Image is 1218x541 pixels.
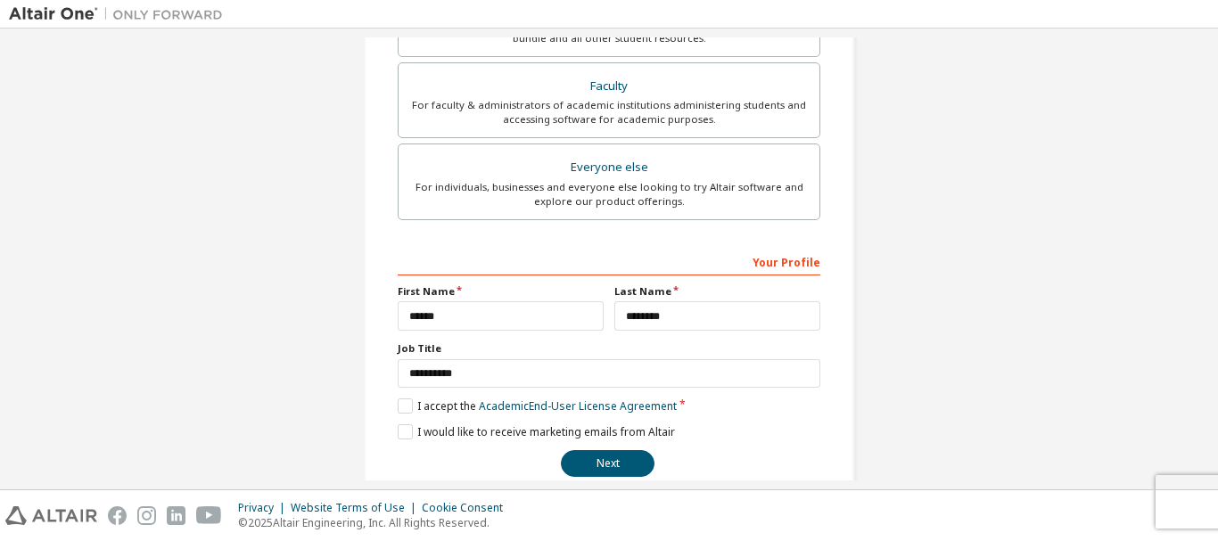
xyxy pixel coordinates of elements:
[137,506,156,525] img: instagram.svg
[479,398,677,414] a: Academic End-User License Agreement
[398,424,675,439] label: I would like to receive marketing emails from Altair
[5,506,97,525] img: altair_logo.svg
[409,98,809,127] div: For faculty & administrators of academic institutions administering students and accessing softwa...
[108,506,127,525] img: facebook.svg
[196,506,222,525] img: youtube.svg
[398,284,604,299] label: First Name
[291,501,422,515] div: Website Terms of Use
[409,180,809,209] div: For individuals, businesses and everyone else looking to try Altair software and explore our prod...
[614,284,820,299] label: Last Name
[409,155,809,180] div: Everyone else
[167,506,185,525] img: linkedin.svg
[9,5,232,23] img: Altair One
[398,398,677,414] label: I accept the
[561,450,654,477] button: Next
[409,74,809,99] div: Faculty
[238,515,514,530] p: © 2025 Altair Engineering, Inc. All Rights Reserved.
[422,501,514,515] div: Cookie Consent
[398,341,820,356] label: Job Title
[398,247,820,275] div: Your Profile
[238,501,291,515] div: Privacy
